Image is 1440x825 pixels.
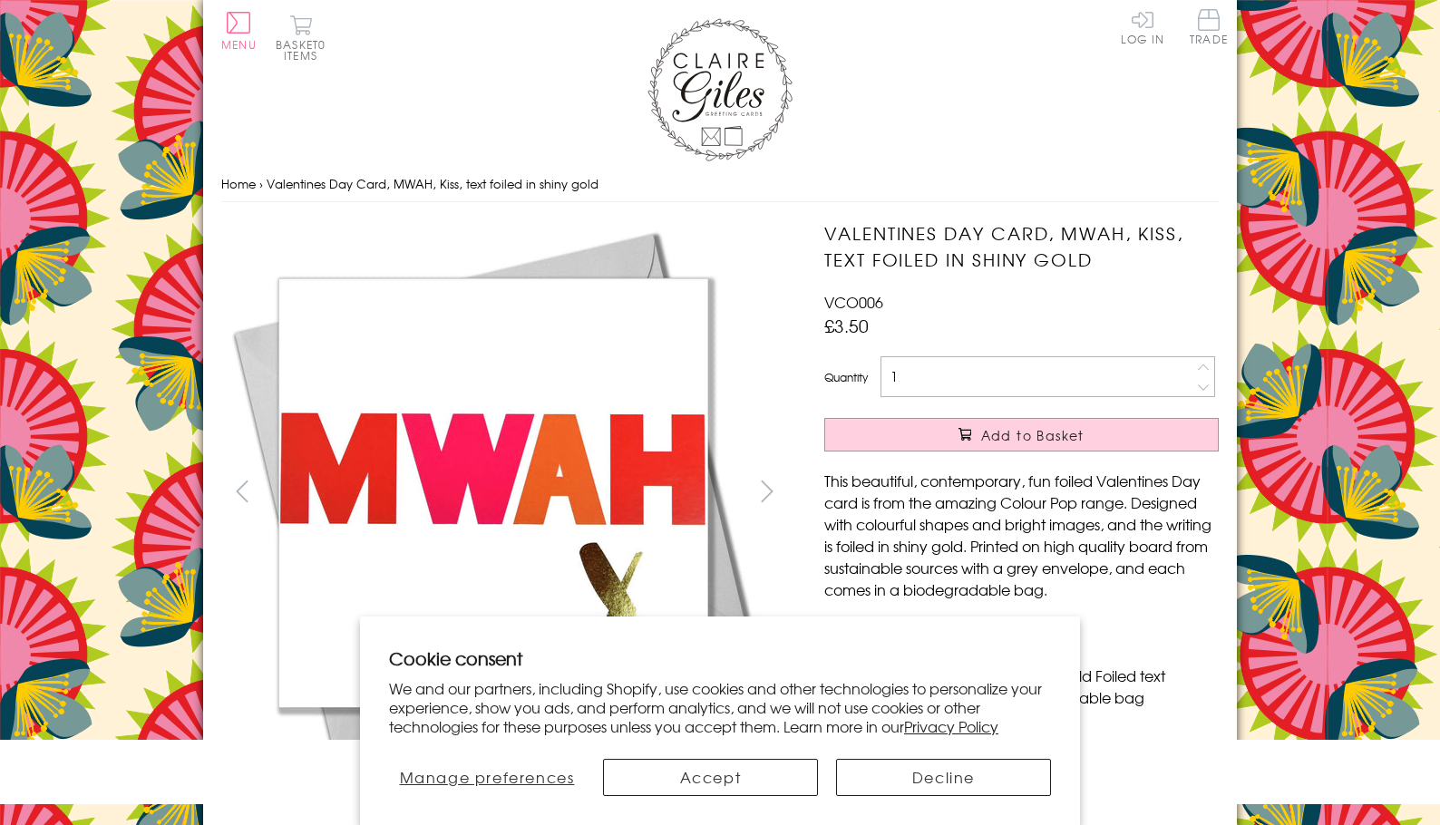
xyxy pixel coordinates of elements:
button: Manage preferences [389,759,585,796]
span: Valentines Day Card, MWAH, Kiss, text foiled in shiny gold [267,175,598,192]
a: Trade [1190,9,1228,48]
p: This beautiful, contemporary, fun foiled Valentines Day card is from the amazing Colour Pop range... [824,470,1219,600]
h2: Cookie consent [389,645,1051,671]
button: Menu [221,12,257,50]
span: Menu [221,36,257,53]
button: Basket0 items [276,15,326,61]
span: £3.50 [824,313,869,338]
h1: Valentines Day Card, MWAH, Kiss, text foiled in shiny gold [824,220,1219,273]
img: Valentines Day Card, MWAH, Kiss, text foiled in shiny gold [221,220,765,764]
label: Quantity [824,369,868,385]
span: Manage preferences [400,766,575,788]
button: Accept [603,759,818,796]
a: Privacy Policy [904,715,998,737]
span: › [259,175,263,192]
button: Decline [836,759,1051,796]
span: VCO006 [824,291,883,313]
button: prev [221,471,262,511]
a: Log In [1121,9,1164,44]
nav: breadcrumbs [221,166,1219,203]
span: Trade [1190,9,1228,44]
a: Home [221,175,256,192]
span: Add to Basket [981,426,1085,444]
button: Add to Basket [824,418,1219,451]
img: Valentines Day Card, MWAH, Kiss, text foiled in shiny gold [788,220,1332,764]
img: Claire Giles Greetings Cards [647,18,793,161]
span: 0 items [284,36,326,63]
button: next [747,471,788,511]
p: We and our partners, including Shopify, use cookies and other technologies to personalize your ex... [389,679,1051,735]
